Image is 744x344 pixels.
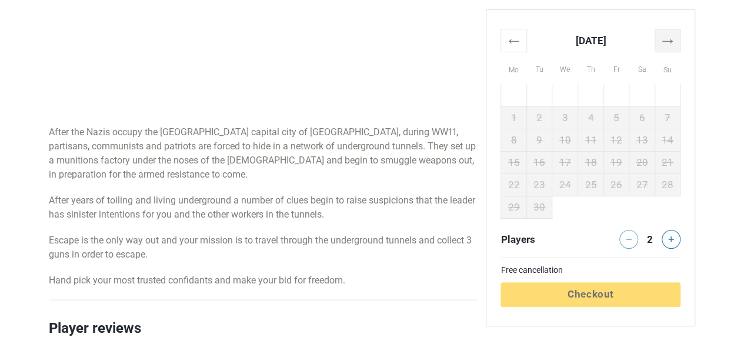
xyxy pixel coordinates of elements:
[552,151,578,173] td: 17
[655,173,680,196] td: 28
[501,264,680,276] td: Free cancellation
[501,52,527,84] th: Mo
[603,106,629,129] td: 5
[49,273,477,288] p: Hand pick your most trusted confidants and make your bid for freedom.
[501,196,527,218] td: 29
[629,151,655,173] td: 20
[578,106,604,129] td: 4
[655,106,680,129] td: 7
[49,125,477,182] p: After the Nazis occupy the [GEOGRAPHIC_DATA] capital city of [GEOGRAPHIC_DATA], during WW11, part...
[603,52,629,84] th: Fr
[552,129,578,151] td: 10
[501,151,527,173] td: 15
[526,106,552,129] td: 2
[643,230,657,246] div: 2
[578,129,604,151] td: 11
[526,52,552,84] th: Tu
[603,173,629,196] td: 26
[526,173,552,196] td: 23
[552,173,578,196] td: 24
[501,129,527,151] td: 8
[578,151,604,173] td: 18
[655,52,680,84] th: Su
[629,173,655,196] td: 27
[501,29,527,52] th: ←
[501,173,527,196] td: 22
[49,193,477,222] p: After years of toiling and living underground a number of clues begin to raise suspicions that th...
[629,129,655,151] td: 13
[501,106,527,129] td: 1
[526,196,552,218] td: 30
[603,129,629,151] td: 12
[655,129,680,151] td: 14
[578,52,604,84] th: Th
[526,129,552,151] td: 9
[49,233,477,262] p: Escape is the only way out and your mission is to travel through the underground tunnels and coll...
[603,151,629,173] td: 19
[629,106,655,129] td: 6
[655,151,680,173] td: 21
[578,173,604,196] td: 25
[526,29,655,52] th: [DATE]
[552,106,578,129] td: 3
[629,52,655,84] th: Sa
[655,29,680,52] th: →
[526,151,552,173] td: 16
[496,230,590,249] div: Players
[552,52,578,84] th: We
